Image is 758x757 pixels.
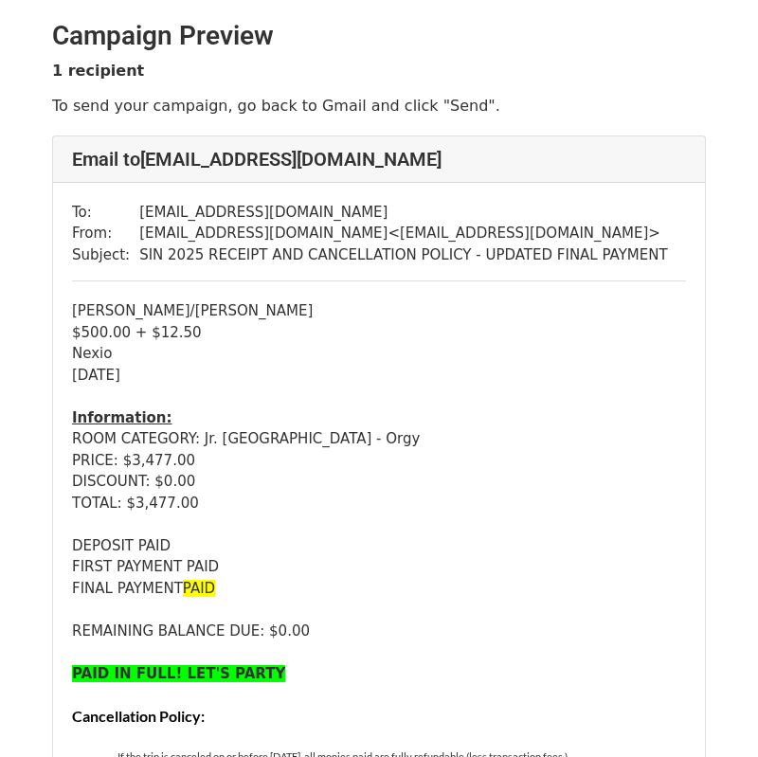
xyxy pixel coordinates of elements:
td: [EMAIL_ADDRESS][DOMAIN_NAME] < [EMAIL_ADDRESS][DOMAIN_NAME] > [139,223,668,244]
u: Information: [72,409,172,426]
div: FIRST PAYMENT PAID [72,556,686,578]
td: From: [72,223,139,244]
p: To send your campaign, go back to Gmail and click "Send". [52,96,706,116]
div: TOTAL: $3,477.00 [72,493,686,514]
div: DEPOSIT PAID [72,535,686,557]
h4: Email to [EMAIL_ADDRESS][DOMAIN_NAME] [72,148,686,171]
span: PAID [183,580,215,597]
font: Cancellation Policy: [72,707,205,725]
div: Nexio [72,343,686,365]
strong: 1 recipient [52,62,144,80]
td: Subject: [72,244,139,266]
div: REMAINING BALANCE DUE: $0.00 [72,621,686,642]
td: To: [72,202,139,224]
div: DISCOUNT: $0.00 [72,471,686,493]
div: $500.00 + $12.50 [72,322,686,344]
div: [DATE] [72,365,686,387]
strong: PAID IN FULL! LET'S PARTY [72,665,285,682]
div: [PERSON_NAME]/[PERSON_NAME] [72,300,686,322]
td: SIN 2025 RECEIPT AND CANCELLATION POLICY - UPDATED FINAL PAYMENT [139,244,668,266]
div: PRICE: $3,477.00 [72,450,686,472]
div: FINAL PAYMENT [72,578,686,600]
h2: Campaign Preview [52,20,706,52]
div: ROOM CATEGORY: Jr. [GEOGRAPHIC_DATA] - Orgy [72,428,686,450]
td: [EMAIL_ADDRESS][DOMAIN_NAME] [139,202,668,224]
